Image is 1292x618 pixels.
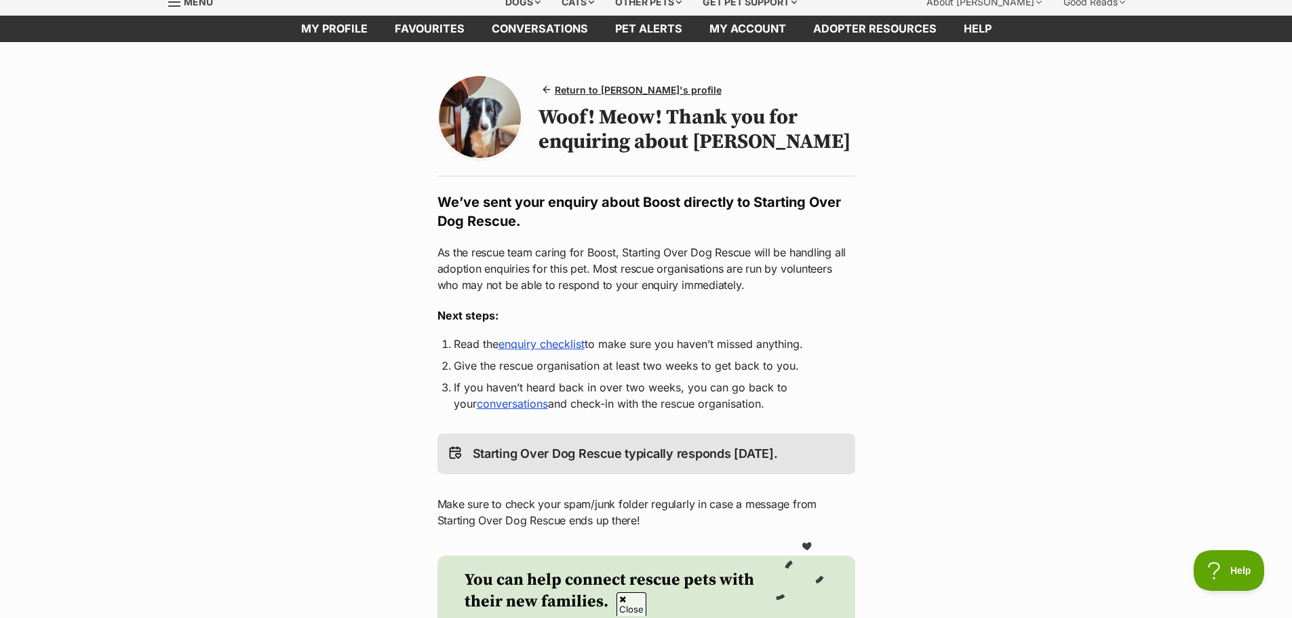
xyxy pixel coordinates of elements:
[950,16,1005,42] a: Help
[437,244,855,293] p: As the rescue team caring for Boost, Starting Over Dog Rescue will be handling all adoption enqui...
[498,337,585,351] a: enquiry checklist
[439,76,521,158] img: Photo of Boost
[437,307,855,324] h3: Next steps:
[555,83,722,97] span: Return to [PERSON_NAME]'s profile
[465,569,774,613] h2: You can help connect rescue pets with their new families.
[454,358,839,374] li: Give the rescue organisation at least two weeks to get back to you.
[539,105,855,154] h1: Woof! Meow! Thank you for enquiring about [PERSON_NAME]
[539,80,727,100] a: Return to [PERSON_NAME]'s profile
[473,444,778,463] p: Starting Over Dog Rescue typically responds [DATE].
[1194,550,1265,591] iframe: Help Scout Beacon - Open
[381,16,478,42] a: Favourites
[478,16,602,42] a: conversations
[454,379,839,412] li: If you haven’t heard back in over two weeks, you can go back to your and check-in with the rescue...
[477,397,548,410] a: conversations
[437,193,855,231] h2: We’ve sent your enquiry about Boost directly to Starting Over Dog Rescue.
[288,16,381,42] a: My profile
[616,592,646,616] span: Close
[602,16,696,42] a: Pet alerts
[437,496,855,528] p: Make sure to check your spam/junk folder regularly in case a message from Starting Over Dog Rescu...
[800,16,950,42] a: Adopter resources
[696,16,800,42] a: My account
[454,336,839,352] li: Read the to make sure you haven’t missed anything.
